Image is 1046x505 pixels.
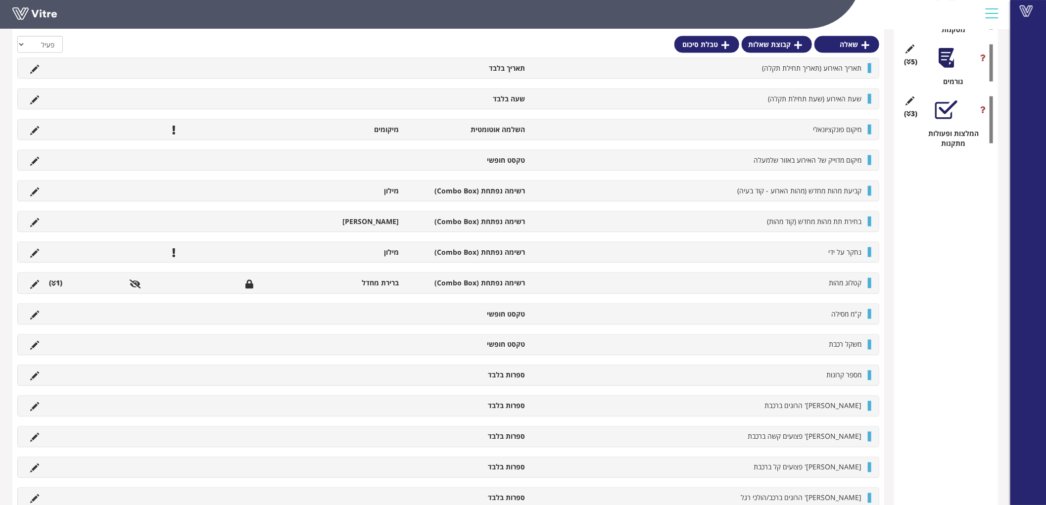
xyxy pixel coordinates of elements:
[904,109,917,119] span: (3 )
[741,493,861,503] span: [PERSON_NAME]' הרוגים ברכב/הולכי רגל
[278,278,404,288] li: ברירת מחדל
[404,462,530,472] li: ספרות בלבד
[768,94,861,103] span: שעת האירוע (שעת תחילת תקלה)
[278,186,404,196] li: מילון
[404,432,530,442] li: ספרות בלבד
[404,278,530,288] li: רשימה נפתחת (Combo Box)
[813,125,861,134] span: מיקום פונקציונאלי
[829,340,861,349] span: משקל רכבת
[828,247,861,257] span: נחקר על ידי
[404,186,530,196] li: רשימה נפתחת (Combo Box)
[404,401,530,411] li: ספרות בלבד
[404,370,530,380] li: ספרות בלבד
[742,36,812,53] a: קבוצת שאלות
[404,493,530,503] li: ספרות בלבד
[404,125,530,135] li: השלמה אוטומטית
[404,309,530,319] li: טקסט חופשי
[737,186,861,195] span: קביעת מהות מחדש (מהות הארוע - קוד בעיה)
[762,63,861,73] span: תאריך האירוע (תאריך תחילת תקלה)
[404,247,530,257] li: רשימה נפתחת (Combo Box)
[906,77,993,87] div: גורמים
[754,155,861,165] span: מיקום מדוייק של האירוע באזור שלמעלה
[44,278,67,288] li: (1 )
[831,309,861,319] span: ק"מ מסילה
[674,36,739,53] a: טבלת סיכום
[906,129,993,148] div: המלצות ופעולות מתקנות
[826,370,861,380] span: מספר קרונות
[754,462,861,472] span: [PERSON_NAME]' פצועים קל ברכבת
[767,217,861,226] span: בחירת תת מהות מחדש (קוד מהות)
[904,57,917,67] span: (5 )
[404,155,530,165] li: טקסט חופשי
[404,94,530,104] li: שעה בלבד
[278,247,404,257] li: מילון
[278,125,404,135] li: מיקומים
[404,340,530,350] li: טקסט חופשי
[404,63,530,73] li: תאריך בלבד
[278,217,404,227] li: [PERSON_NAME]
[748,432,861,441] span: [PERSON_NAME]' פצועים קשה ברכבת
[906,25,993,35] div: מסקנות
[814,36,879,53] a: שאלה
[764,401,861,411] span: [PERSON_NAME]' הרוגים ברכבת
[829,278,861,287] span: קטלוג מהות
[404,217,530,227] li: רשימה נפתחת (Combo Box)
